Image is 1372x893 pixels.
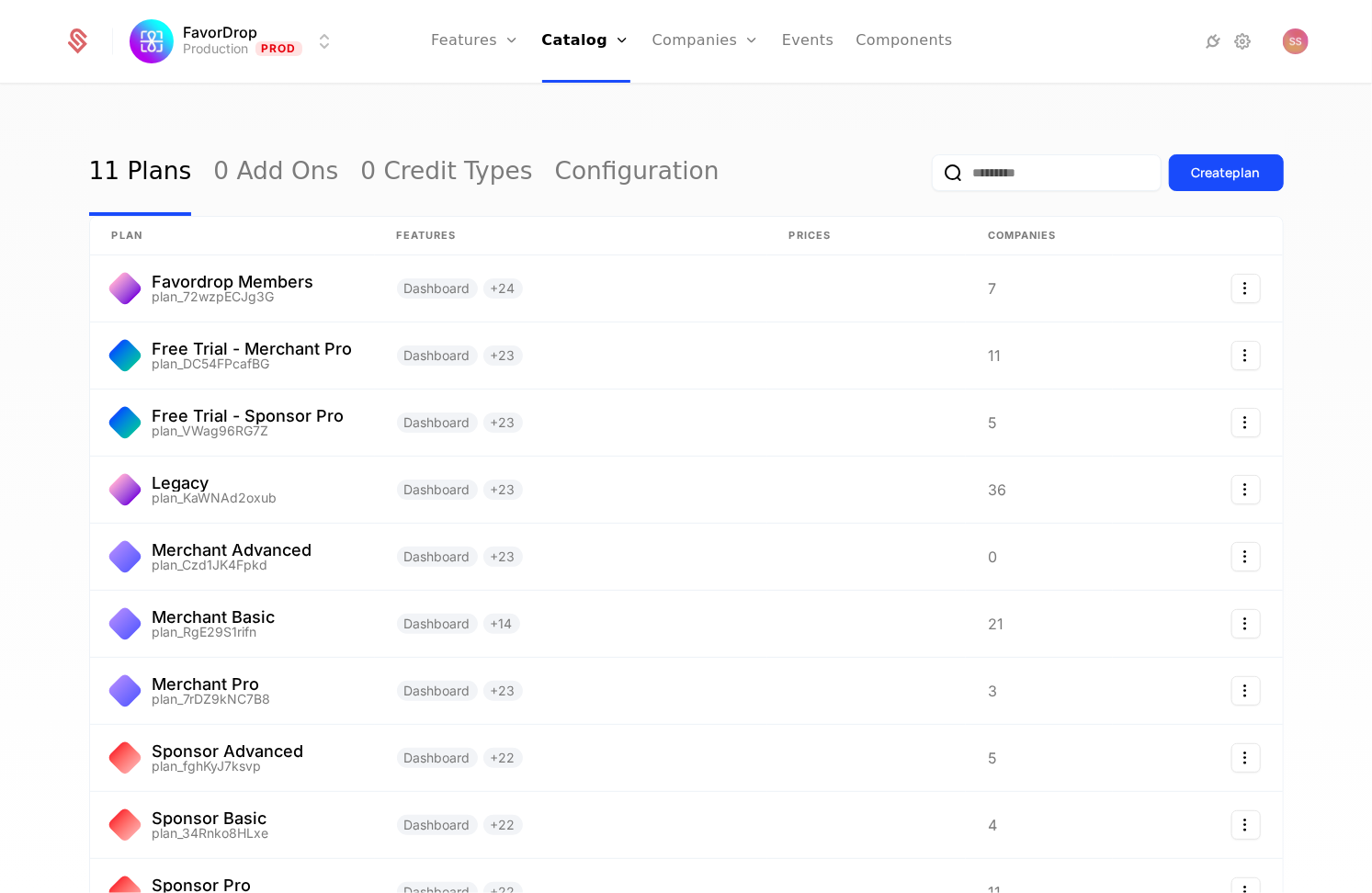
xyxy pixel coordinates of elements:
[1169,154,1284,191] button: Createplan
[1283,28,1309,54] img: Sarah Skillen
[555,130,720,216] a: Configuration
[1231,810,1261,840] button: Select action
[1231,341,1261,370] button: Select action
[183,40,248,58] div: Production
[360,130,532,216] a: 0 Credit Types
[213,130,338,216] a: 0 Add Ons
[255,41,302,56] span: Prod
[966,217,1113,255] th: Companies
[1231,743,1261,773] button: Select action
[767,217,966,255] th: Prices
[90,217,375,255] th: plan
[1192,164,1261,182] div: Create plan
[375,217,767,255] th: Features
[1231,542,1261,571] button: Select action
[183,25,257,40] span: FavorDrop
[1231,475,1261,504] button: Select action
[1202,30,1224,52] a: Integrations
[1231,609,1261,639] button: Select action
[1231,408,1261,437] button: Select action
[89,130,192,216] a: 11 Plans
[130,19,174,63] img: FavorDrop
[1283,28,1309,54] button: Open user button
[1231,274,1261,303] button: Select action
[1231,30,1253,52] a: Settings
[1231,676,1261,706] button: Select action
[135,21,335,62] button: Select environment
